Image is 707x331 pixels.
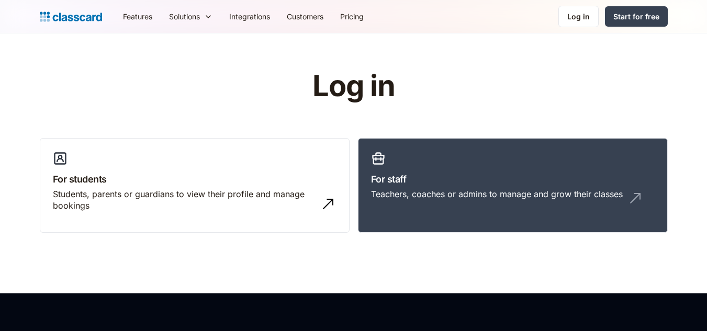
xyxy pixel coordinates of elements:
h3: For students [53,172,336,186]
div: Solutions [161,5,221,28]
a: Log in [558,6,599,27]
div: Solutions [169,11,200,22]
div: Students, parents or guardians to view their profile and manage bookings [53,188,316,212]
div: Teachers, coaches or admins to manage and grow their classes [371,188,623,200]
div: Log in [567,11,590,22]
a: Integrations [221,5,278,28]
a: For studentsStudents, parents or guardians to view their profile and manage bookings [40,138,350,233]
a: Features [115,5,161,28]
div: Start for free [613,11,659,22]
a: Logo [40,9,102,24]
a: Customers [278,5,332,28]
a: Pricing [332,5,372,28]
h1: Log in [187,70,520,102]
a: For staffTeachers, coaches or admins to manage and grow their classes [358,138,668,233]
a: Start for free [605,6,668,27]
h3: For staff [371,172,655,186]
